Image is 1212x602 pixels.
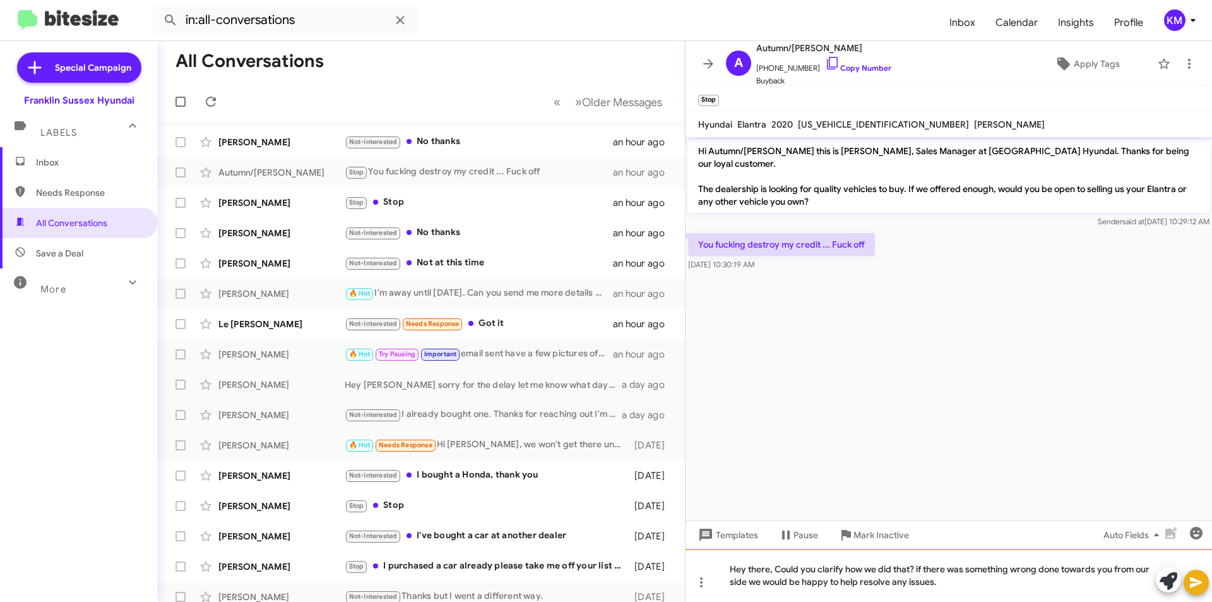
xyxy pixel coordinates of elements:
h1: All Conversations [175,51,324,71]
div: [PERSON_NAME] [218,530,345,543]
div: [PERSON_NAME] [218,196,345,209]
span: Stop [349,198,364,207]
div: [PERSON_NAME] [218,469,345,482]
div: an hour ago [613,318,675,330]
span: 🔥 Hot [349,289,371,298]
span: Needs Response [406,320,460,328]
span: Labels [40,127,77,138]
span: All Conversations [36,217,107,229]
a: Insights [1048,4,1104,41]
div: Hey there, Could you clarify how we did that? if there was something wrong done towards you from ... [686,549,1212,602]
a: Calendar [985,4,1048,41]
div: No thanks [345,135,613,149]
div: I already bought one. Thanks for reaching out I'm set. [345,407,622,422]
div: an hour ago [613,257,675,270]
p: You fucking destroy my credit ... Fuck off [688,233,875,256]
span: [PHONE_NUMBER] [756,56,891,75]
div: Hey [PERSON_NAME] sorry for the delay let me know what day you can make it in so we can go over o... [345,378,622,391]
div: Stop [345,498,628,513]
div: [PERSON_NAME] [218,378,345,391]
span: More [40,284,66,295]
div: [PERSON_NAME] [218,287,345,300]
div: You fucking destroy my credit ... Fuck off [345,165,613,179]
span: 🔥 Hot [349,441,371,449]
span: Sender [DATE] 10:29:12 AM [1098,217,1209,226]
span: Older Messages [582,95,662,109]
div: Franklin Sussex Hyundai [24,94,134,107]
div: an hour ago [613,196,675,209]
p: Hi Autumn/[PERSON_NAME] this is [PERSON_NAME], Sales Manager at [GEOGRAPHIC_DATA] Hyundai. Thanks... [688,140,1209,213]
div: Le [PERSON_NAME] [218,318,345,330]
span: Not-Interested [349,593,398,601]
div: Autumn/[PERSON_NAME] [218,166,345,179]
span: Not-Interested [349,229,398,237]
div: Got it [345,316,613,331]
a: Special Campaign [17,52,141,83]
span: Not-Interested [349,320,398,328]
span: [US_VEHICLE_IDENTIFICATION_NUMBER] [798,119,969,130]
div: [PERSON_NAME] [218,348,345,361]
div: [PERSON_NAME] [218,500,345,512]
a: Profile [1104,4,1153,41]
div: [PERSON_NAME] [218,136,345,148]
a: Copy Number [825,63,891,73]
span: [PERSON_NAME] [974,119,1045,130]
span: Stop [349,168,364,176]
div: [DATE] [628,530,675,543]
div: [DATE] [628,500,675,512]
span: Save a Deal [36,247,83,260]
div: an hour ago [613,287,675,300]
span: Auto Fields [1103,524,1164,546]
span: 🔥 Hot [349,350,371,358]
button: Next [567,89,670,115]
span: Not-Interested [349,259,398,267]
span: Pause [793,524,818,546]
div: [PERSON_NAME] [218,257,345,270]
div: Not at this time [345,256,613,270]
span: Templates [696,524,758,546]
span: Needs Response [36,186,143,199]
div: an hour ago [613,136,675,148]
div: [PERSON_NAME] [218,560,345,573]
div: an hour ago [613,166,675,179]
span: Elantra [737,119,766,130]
span: Autumn/[PERSON_NAME] [756,40,891,56]
span: Inbox [36,156,143,169]
div: an hour ago [613,227,675,239]
div: [PERSON_NAME] [218,409,345,421]
button: Auto Fields [1093,524,1174,546]
span: Not-Interested [349,532,398,540]
button: Pause [768,524,828,546]
span: Stop [349,502,364,510]
span: Buyback [756,75,891,87]
span: Mark Inactive [853,524,909,546]
div: a day ago [622,409,675,421]
span: » [575,94,582,110]
button: Templates [686,524,768,546]
button: Previous [546,89,568,115]
span: A [734,53,743,73]
div: Stop [345,195,613,210]
a: Inbox [939,4,985,41]
nav: Page navigation example [547,89,670,115]
span: Apply Tags [1074,52,1120,75]
span: said at [1122,217,1144,226]
div: an hour ago [613,348,675,361]
button: KM [1153,9,1198,31]
span: Not-Interested [349,411,398,419]
small: Stop [698,95,719,106]
div: [DATE] [628,560,675,573]
span: Not-Interested [349,138,398,146]
div: Hi [PERSON_NAME], we won't get there until 2:30 just to give you a heads up [345,438,628,452]
span: 2020 [771,119,793,130]
div: No thanks [345,226,613,240]
span: [DATE] 10:30:19 AM [688,260,754,269]
span: Try Pausing [379,350,415,358]
div: I bought a Honda, thank you [345,468,628,483]
span: Hyundai [698,119,732,130]
span: « [554,94,561,110]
